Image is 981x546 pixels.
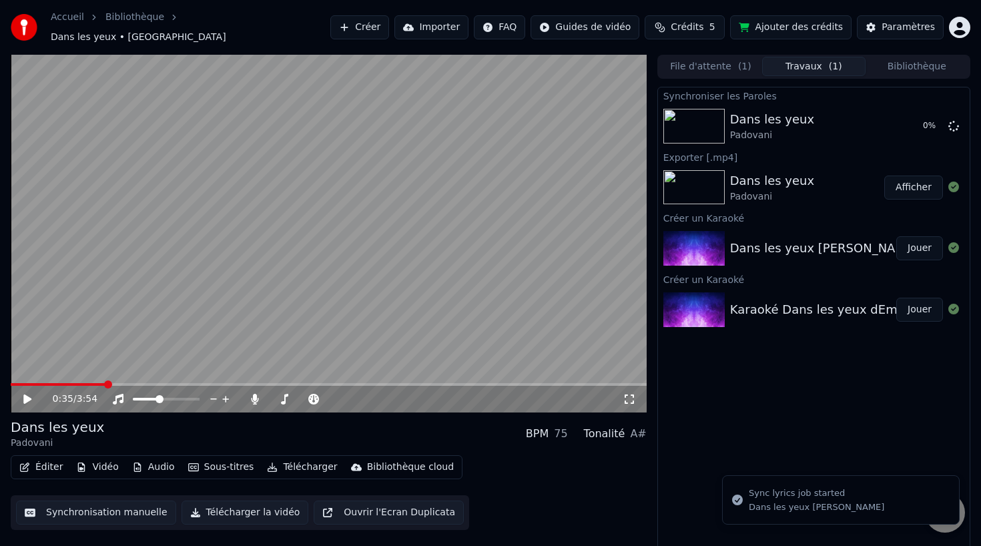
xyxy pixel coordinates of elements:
[730,129,814,142] div: Padovani
[16,501,176,525] button: Synchronisation manuelle
[730,110,814,129] div: Dans les yeux
[749,501,884,513] div: Dans les yeux [PERSON_NAME]
[896,298,943,322] button: Jouer
[51,11,330,44] nav: breadcrumb
[923,121,943,131] div: 0 %
[730,172,814,190] div: Dans les yeux
[645,15,725,39] button: Crédits5
[314,501,464,525] button: Ouvrir l'Ecran Duplicata
[749,487,884,500] div: Sync lyrics job started
[182,501,309,525] button: Télécharger la vidéo
[882,21,935,34] div: Paramètres
[738,60,751,73] span: ( 1 )
[526,426,549,442] div: BPM
[884,176,943,200] button: Afficher
[11,418,104,437] div: Dans les yeux
[709,21,715,34] span: 5
[730,15,852,39] button: Ajouter des crédits
[11,14,37,41] img: youka
[671,21,703,34] span: Crédits
[330,15,389,39] button: Créer
[659,57,762,76] button: File d'attente
[730,190,814,204] div: Padovani
[11,437,104,450] div: Padovani
[394,15,468,39] button: Importer
[127,458,180,477] button: Audio
[658,210,970,226] div: Créer un Karaoké
[730,239,918,258] div: Dans les yeux [PERSON_NAME]
[896,236,943,260] button: Jouer
[584,426,625,442] div: Tonalité
[71,458,123,477] button: Vidéo
[77,392,97,406] span: 3:54
[51,31,226,44] span: Dans les yeux • [GEOGRAPHIC_DATA]
[658,87,970,103] div: Synchroniser les Paroles
[14,458,68,477] button: Éditer
[762,57,865,76] button: Travaux
[51,11,84,24] a: Accueil
[183,458,260,477] button: Sous-titres
[658,149,970,165] div: Exporter [.mp4]
[367,461,454,474] div: Bibliothèque cloud
[53,392,85,406] div: /
[531,15,639,39] button: Guides de vidéo
[857,15,944,39] button: Paramètres
[866,57,968,76] button: Bibliothèque
[474,15,525,39] button: FAQ
[658,271,970,287] div: Créer un Karaoké
[105,11,164,24] a: Bibliothèque
[262,458,342,477] button: Télécharger
[829,60,842,73] span: ( 1 )
[53,392,73,406] span: 0:35
[630,426,646,442] div: A#
[554,426,567,442] div: 75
